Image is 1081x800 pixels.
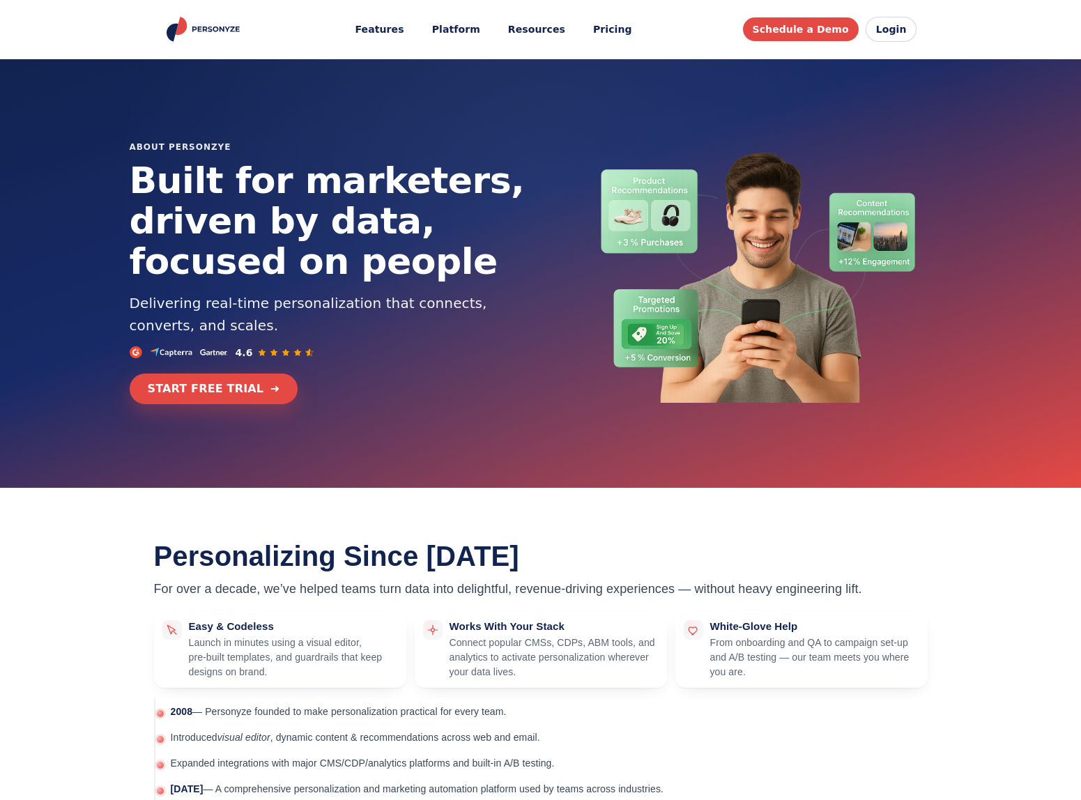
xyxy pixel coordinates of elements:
img: Personyze [164,17,245,42]
p: For over a decade, we’ve helped teams turn data into delightful, revenue‑driving experiences — wi... [154,579,928,599]
img: Customer review logos [130,346,227,359]
nav: Main menu [345,17,641,43]
h1: Built for marketers, driven by data, focused on people [130,160,537,282]
header: Personyze site header [151,7,931,52]
div: Customer rating 4.6 out of 5 stars [236,348,314,357]
strong: 2008 [171,706,193,717]
a: Personyze home [164,17,245,42]
a: Pricing [583,17,642,43]
a: Platform [422,17,490,43]
button: Features [345,17,413,43]
a: START FREE TRIAL [130,374,298,404]
div: Ratings and logos [130,346,537,359]
h4: Easy & Codeless [189,620,398,633]
button: Resources [498,17,575,43]
span: 4.6 [236,348,253,357]
h3: Personalizing Since [DATE] [154,540,928,572]
div: Expanded integrations with major CMS/CDP/analytics platforms and built‑in A/B testing. [171,756,928,771]
span: ➜ [270,383,280,394]
a: Login [866,17,917,42]
div: — Personyze founded to make personalization practical for every team. [171,705,928,719]
p: Connect popular CMSs, CDPs, ABM tools, and analytics to activate personalization wherever your da... [450,636,659,679]
p: Launch in minutes using a visual editor, pre‑built templates, and guardrails that keep designs on... [189,636,398,679]
div: Introduced , dynamic content & recommendations across web and email. [171,730,928,745]
p: From onboarding and QA to campaign set‑up and A/B testing — our team meets you where you are. [710,636,919,679]
h4: Works With Your Stack [450,620,659,633]
p: About Personzye [130,143,537,152]
a: Schedule a Demo [743,17,859,41]
em: visual editor [217,732,270,743]
img: About Personyze [564,144,951,403]
strong: [DATE] [171,783,204,794]
p: Delivering real-time personalization that connects, converts, and scales. [130,292,537,337]
h4: White‑Glove Help [710,620,919,633]
div: — A comprehensive personalization and marketing automation platform used by teams across industries. [171,782,928,797]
